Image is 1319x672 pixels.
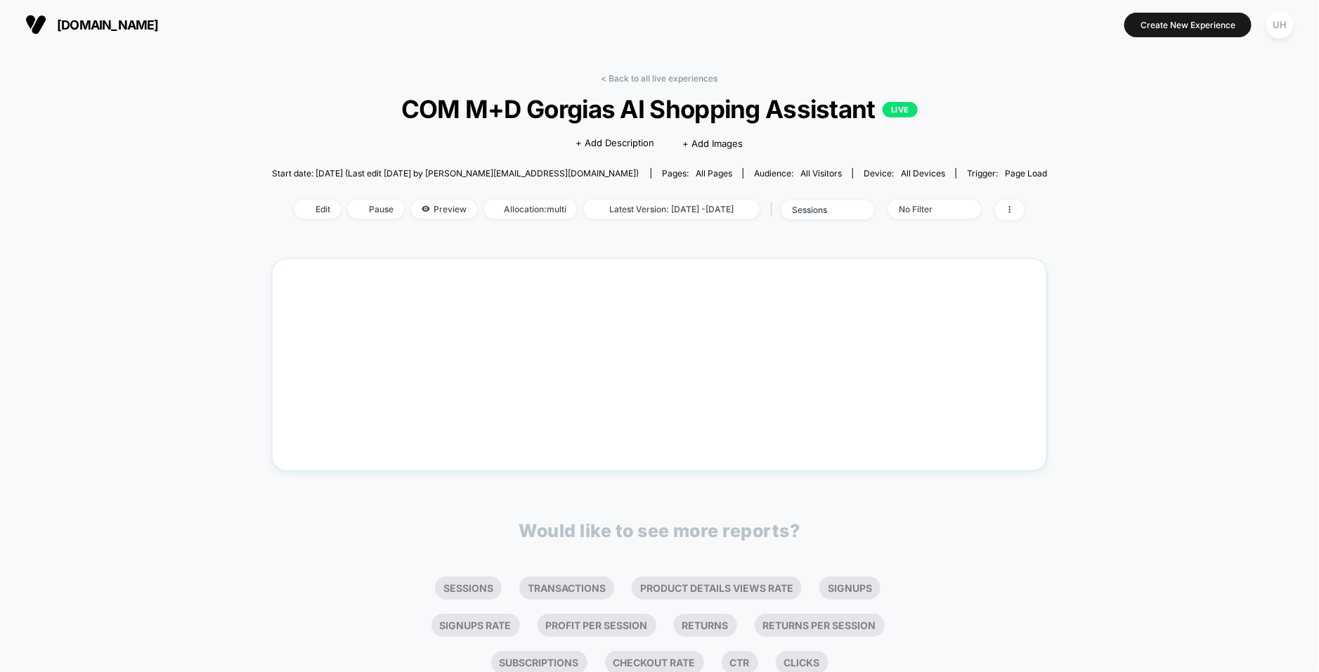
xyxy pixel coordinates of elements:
[294,200,341,219] span: Edit
[584,200,760,219] span: Latest Version: [DATE] - [DATE]
[899,204,955,214] div: No Filter
[1124,13,1252,37] button: Create New Experience
[792,205,848,215] div: sessions
[967,168,1047,179] div: Trigger:
[819,576,881,600] li: Signups
[662,168,732,179] div: Pages:
[683,138,743,149] span: + Add Images
[767,200,781,220] span: |
[576,136,655,150] span: + Add Description
[1266,11,1294,39] div: UH
[696,168,732,179] span: all pages
[538,614,656,637] li: Profit Per Session
[272,168,639,179] span: Start date: [DATE] (Last edit [DATE] by [PERSON_NAME][EMAIL_ADDRESS][DOMAIN_NAME])
[57,18,159,32] span: [DOMAIN_NAME]
[484,200,577,219] span: Allocation: multi
[311,94,1008,124] span: COM M+D Gorgias AI Shopping Assistant
[852,168,956,179] span: Device:
[632,576,802,600] li: Product Details Views Rate
[602,73,718,84] a: < Back to all live experiences
[519,576,614,600] li: Transactions
[25,14,46,35] img: Visually logo
[348,200,404,219] span: Pause
[519,520,800,541] p: Would like to see more reports?
[901,168,945,179] span: all devices
[1005,168,1047,179] span: Page Load
[1262,11,1298,39] button: UH
[674,614,737,637] li: Returns
[883,102,918,117] p: LIVE
[21,13,163,36] button: [DOMAIN_NAME]
[755,614,885,637] li: Returns Per Session
[754,168,842,179] div: Audience:
[411,200,477,219] span: Preview
[431,614,520,637] li: Signups Rate
[435,576,502,600] li: Sessions
[800,168,842,179] span: All Visitors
